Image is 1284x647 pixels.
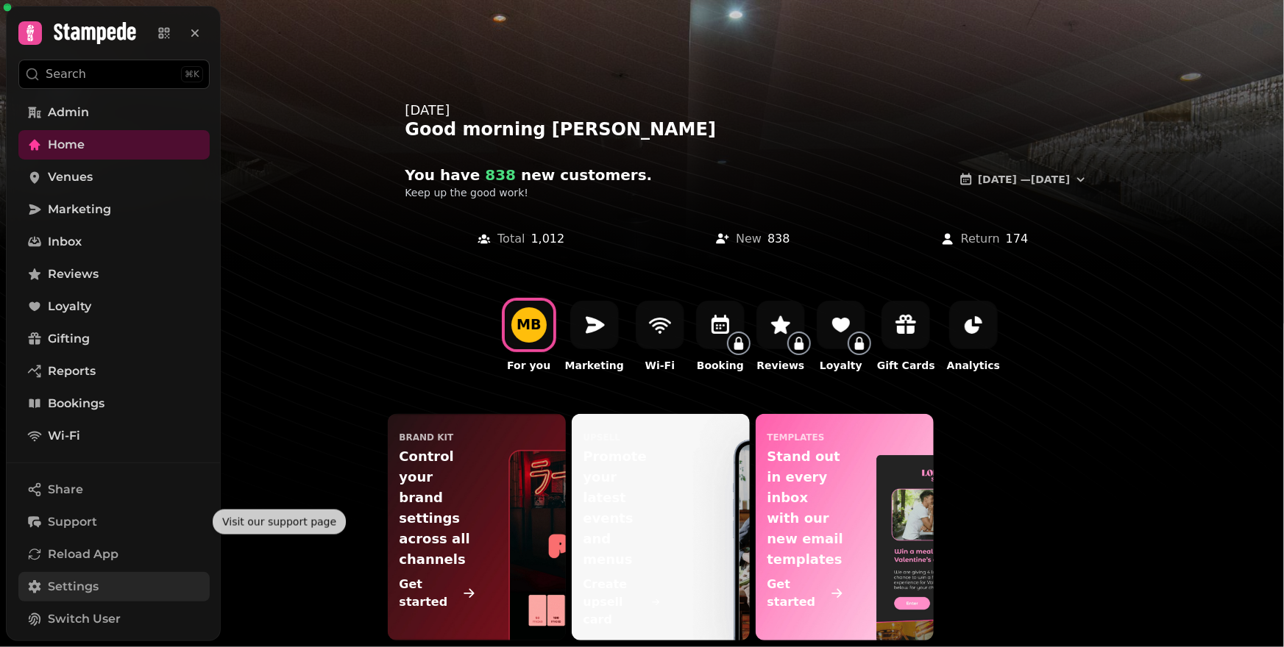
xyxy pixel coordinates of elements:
[767,446,845,570] p: Stand out in every inbox with our new email templates
[517,318,542,332] div: M B
[757,358,805,373] p: Reviews
[584,576,648,629] p: Create upsell card
[18,195,210,224] a: Marketing
[18,421,210,451] a: Wi-Fi
[18,130,210,160] a: Home
[480,166,516,184] span: 838
[48,104,89,121] span: Admin
[565,358,624,373] p: Marketing
[584,432,621,443] p: upsell
[48,578,99,596] span: Settings
[48,362,96,380] span: Reports
[820,358,862,373] p: Loyalty
[18,98,210,127] a: Admin
[213,510,346,535] div: Visit our support page
[978,174,1070,185] span: [DATE] — [DATE]
[400,576,460,611] p: Get started
[48,513,97,531] span: Support
[947,358,1000,373] p: Analytics
[767,576,828,611] p: Get started
[405,100,1100,121] div: [DATE]
[18,292,210,321] a: Loyalty
[48,136,85,154] span: Home
[18,475,210,504] button: Share
[405,118,1100,141] div: Good morning [PERSON_NAME]
[400,446,477,570] p: Control your brand settings across all channels
[877,358,935,373] p: Gift Cards
[48,298,91,315] span: Loyalty
[48,427,80,445] span: Wi-Fi
[18,260,210,289] a: Reviews
[18,162,210,192] a: Venues
[48,201,111,218] span: Marketing
[756,414,934,640] a: templatesStand out in every inbox with our new email templatesGet started
[18,540,210,569] button: Reload App
[405,185,782,200] p: Keep up the good work!
[48,330,90,348] span: Gifting
[388,414,566,640] a: Brand KitControl your brand settings across all channelsGet started
[584,446,661,570] p: Promote your latest events and menus
[48,481,83,498] span: Share
[48,395,104,412] span: Bookings
[48,546,118,563] span: Reload App
[405,165,688,185] h2: You have new customer s .
[181,66,203,82] div: ⌘K
[18,507,210,537] button: Support
[18,324,210,354] a: Gifting
[18,572,210,601] a: Settings
[18,357,210,386] a: Reports
[46,65,86,83] p: Search
[507,358,550,373] p: For you
[947,165,1099,194] button: [DATE] —[DATE]
[18,60,210,89] button: Search⌘K
[400,432,454,443] p: Brand Kit
[48,233,82,251] span: Inbox
[18,389,210,418] a: Bookings
[697,358,744,373] p: Booking
[48,168,93,186] span: Venues
[645,358,675,373] p: Wi-Fi
[18,227,210,257] a: Inbox
[767,432,825,443] p: templates
[572,414,750,640] a: upsellPromote your latest events and menusCreate upsell card
[18,604,210,634] button: Switch User
[48,610,121,628] span: Switch User
[48,265,99,283] span: Reviews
